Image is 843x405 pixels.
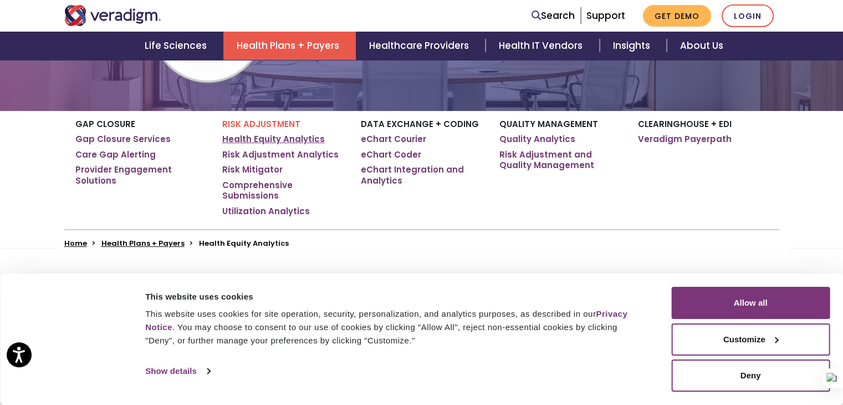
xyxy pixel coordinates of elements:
button: Customize [671,323,830,356]
a: Life Sciences [131,32,223,60]
a: Veradigm Payerpath [638,134,732,145]
a: Quality Analytics [499,134,575,145]
button: Deny [671,360,830,392]
a: Care Gap Alerting [75,149,156,160]
div: This website uses cookies [145,290,646,303]
a: Health Equity Analytics [222,134,325,145]
a: Utilization Analytics [222,206,310,217]
a: Search [532,8,575,23]
a: Gap Closure Services [75,134,171,145]
a: Insights [600,32,667,60]
a: Health Plans + Payers [223,32,356,60]
button: Allow all [671,287,830,319]
div: This website uses cookies for site operation, security, personalization, and analytics purposes, ... [145,307,646,347]
a: Risk Mitigator [222,164,283,175]
a: Login [722,4,774,27]
a: Risk Adjustment and Quality Management [499,149,621,171]
a: Home [64,238,87,249]
a: eChart Courier [361,134,426,145]
a: Health IT Vendors [486,32,599,60]
a: eChart Coder [361,149,421,160]
a: Provider Engagement Solutions [75,164,206,186]
a: Get Demo [643,5,711,27]
a: Show details [145,363,210,379]
a: Support [586,9,625,22]
a: Healthcare Providers [356,32,486,60]
a: Comprehensive Submissions [222,180,344,201]
a: Risk Adjustment Analytics [222,149,339,160]
a: eChart Integration and Analytics [361,164,483,186]
a: About Us [667,32,737,60]
a: Health Plans + Payers [101,238,185,249]
img: Veradigm logo [64,5,161,26]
